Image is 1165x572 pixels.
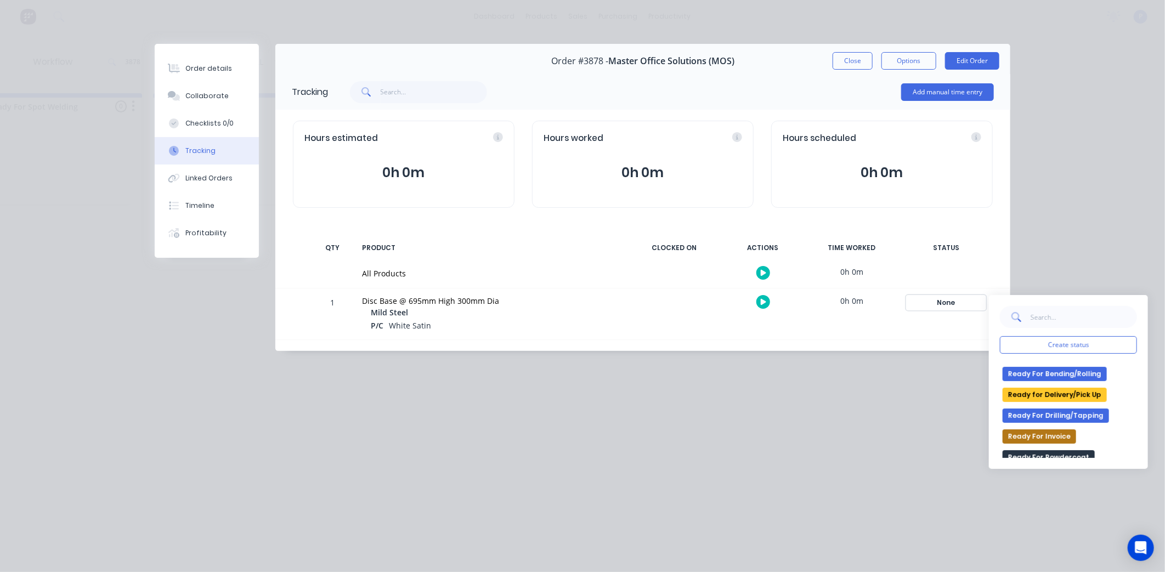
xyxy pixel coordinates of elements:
div: Order details [185,64,232,73]
div: Open Intercom Messenger [1128,535,1154,561]
button: Add manual time entry [901,83,994,101]
div: QTY [316,236,349,259]
div: Linked Orders [185,173,233,183]
div: Profitability [185,228,227,238]
button: Ready for Delivery/Pick Up [1003,388,1107,402]
button: Tracking [155,137,259,165]
div: TIME WORKED [811,236,893,259]
button: Checklists 0/0 [155,110,259,137]
div: All Products [362,268,620,279]
button: Ready For Powdercoat [1003,450,1095,465]
div: 0h 0m [811,259,893,284]
button: Order details [155,55,259,82]
span: Hours scheduled [783,132,856,145]
div: Tracking [185,146,216,156]
span: P/C [371,320,383,331]
input: Search... [381,81,488,103]
div: PRODUCT [355,236,626,259]
span: Mild Steel [371,307,408,318]
button: None [906,295,986,310]
div: Checklists 0/0 [185,118,234,128]
div: Timeline [185,201,214,211]
div: 1 [316,290,349,339]
span: White Satin [389,320,431,331]
button: Ready For Invoice [1003,429,1076,444]
button: 0h 0m [304,162,503,183]
span: Order #3878 - [551,56,608,66]
button: Options [881,52,936,70]
button: Close [833,52,873,70]
button: Ready For Drilling/Tapping [1003,409,1109,423]
button: Ready For Bending/Rolling [1003,367,1107,381]
div: None [907,296,986,310]
span: Hours estimated [304,132,378,145]
div: STATUS [900,236,993,259]
input: Search... [1030,306,1137,328]
button: Edit Order [945,52,999,70]
button: Linked Orders [155,165,259,192]
div: 0h 0m [811,288,893,313]
span: Master Office Solutions (MOS) [608,56,734,66]
div: ACTIONS [722,236,804,259]
button: 0h 0m [544,162,742,183]
button: Timeline [155,192,259,219]
span: Hours worked [544,132,603,145]
div: Collaborate [185,91,229,101]
div: CLOCKED ON [633,236,715,259]
button: Create status [1000,336,1137,354]
div: Tracking [292,86,328,99]
button: Profitability [155,219,259,247]
div: Disc Base @ 695mm High 300mm Dia [362,295,620,307]
button: Collaborate [155,82,259,110]
button: 0h 0m [783,162,981,183]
